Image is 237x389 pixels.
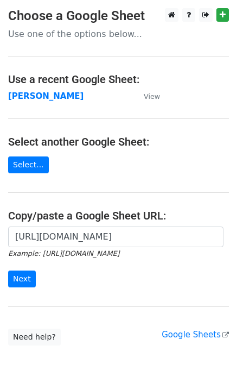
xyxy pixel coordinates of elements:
[8,249,119,258] small: Example: [URL][DOMAIN_NAME]
[8,227,223,247] input: Paste your Google Sheet URL here
[8,329,61,346] a: Need help?
[144,92,160,101] small: View
[8,91,84,101] a: [PERSON_NAME]
[8,28,229,40] p: Use one of the options below...
[8,73,229,86] h4: Use a recent Google Sheet:
[8,271,36,287] input: Next
[8,209,229,222] h4: Copy/paste a Google Sheet URL:
[8,135,229,148] h4: Select another Google Sheet:
[133,91,160,101] a: View
[8,156,49,173] a: Select...
[162,330,229,340] a: Google Sheets
[8,8,229,24] h3: Choose a Google Sheet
